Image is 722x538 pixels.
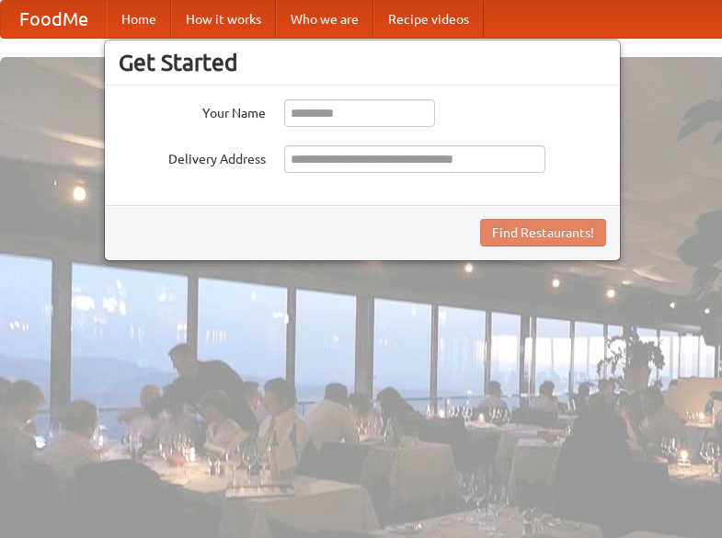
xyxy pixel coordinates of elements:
[119,145,266,168] label: Delivery Address
[171,1,276,38] a: How it works
[480,219,606,246] button: Find Restaurants!
[107,1,171,38] a: Home
[1,1,107,38] a: FoodMe
[373,1,484,38] a: Recipe videos
[276,1,373,38] a: Who we are
[119,49,606,76] h3: Get Started
[119,99,266,122] label: Your Name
